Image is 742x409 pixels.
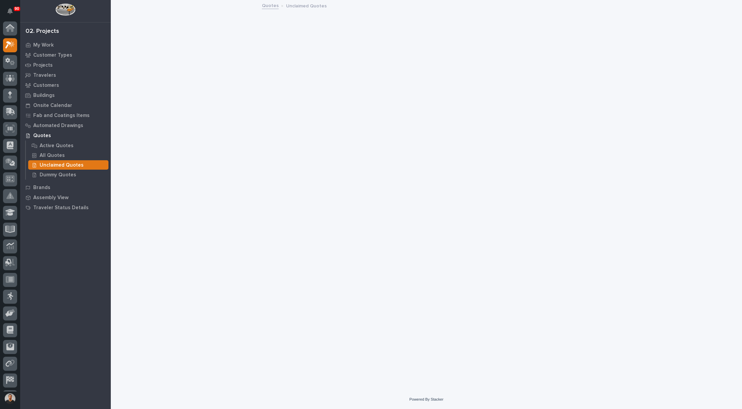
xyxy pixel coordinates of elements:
a: Powered By Stacker [409,397,443,401]
p: Unclaimed Quotes [40,162,84,168]
p: Assembly View [33,195,68,201]
a: Onsite Calendar [20,100,111,110]
p: Fab and Coatings Items [33,113,90,119]
p: Automated Drawings [33,123,83,129]
a: All Quotes [26,151,111,160]
p: Customers [33,82,59,89]
a: Customer Types [20,50,111,60]
button: users-avatar [3,392,17,406]
a: Active Quotes [26,141,111,150]
p: All Quotes [40,153,65,159]
p: Travelers [33,72,56,78]
p: My Work [33,42,54,48]
button: Notifications [3,4,17,18]
p: Customer Types [33,52,72,58]
p: Active Quotes [40,143,74,149]
a: Traveler Status Details [20,202,111,213]
a: Automated Drawings [20,120,111,130]
p: Projects [33,62,53,68]
a: Dummy Quotes [26,170,111,179]
p: 90 [15,6,19,11]
p: Dummy Quotes [40,172,76,178]
p: Buildings [33,93,55,99]
a: Buildings [20,90,111,100]
a: Quotes [262,1,279,9]
p: Brands [33,185,50,191]
a: Fab and Coatings Items [20,110,111,120]
p: Onsite Calendar [33,103,72,109]
a: Customers [20,80,111,90]
p: Unclaimed Quotes [286,2,327,9]
div: 02. Projects [26,28,59,35]
a: My Work [20,40,111,50]
a: Quotes [20,130,111,140]
a: Brands [20,182,111,192]
a: Unclaimed Quotes [26,160,111,170]
a: Travelers [20,70,111,80]
a: Projects [20,60,111,70]
p: Quotes [33,133,51,139]
div: Notifications90 [8,8,17,19]
a: Assembly View [20,192,111,202]
img: Workspace Logo [55,3,75,16]
p: Traveler Status Details [33,205,89,211]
